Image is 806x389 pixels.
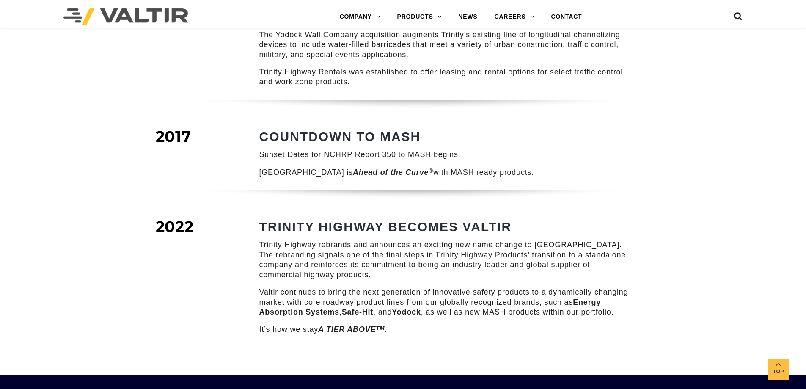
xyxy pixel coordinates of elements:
[259,150,634,160] p: Sunset Dates for NCHRP Report 350 to MASH begins.
[318,325,385,334] em: A TIER ABOVE
[259,220,512,234] strong: TRINITY HIGHWAY BECOMES VALTIR
[63,8,188,25] img: Valtir
[259,240,634,280] p: Trinity Highway rebrands and announces an exciting new name change to [GEOGRAPHIC_DATA]. The rebr...
[259,168,634,177] p: [GEOGRAPHIC_DATA] is with MASH ready products.
[259,30,634,60] p: The Yodock Wall Company acquisition augments Trinity’s existing line of longitudinal channelizing...
[768,359,789,380] a: Top
[429,168,433,174] sup: ®
[768,367,789,377] span: Top
[259,67,634,87] p: Trinity Highway Rentals was established to offer leasing and rental options for select traffic co...
[542,8,590,25] a: CONTACT
[389,8,450,25] a: PRODUCTS
[259,325,634,334] p: It’s how we stay .
[156,217,194,236] span: 2022
[376,325,385,331] sup: TM
[353,168,429,177] em: Ahead of the Curve
[450,8,486,25] a: NEWS
[156,127,191,146] span: 2017
[259,287,634,317] p: Valtir continues to bring the next generation of innovative safety products to a dynamically chan...
[342,308,373,316] strong: Safe-Hit
[392,308,421,316] strong: Yodock
[486,8,543,25] a: CAREERS
[331,8,389,25] a: COMPANY
[259,130,421,143] strong: COUNTDOWN TO MASH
